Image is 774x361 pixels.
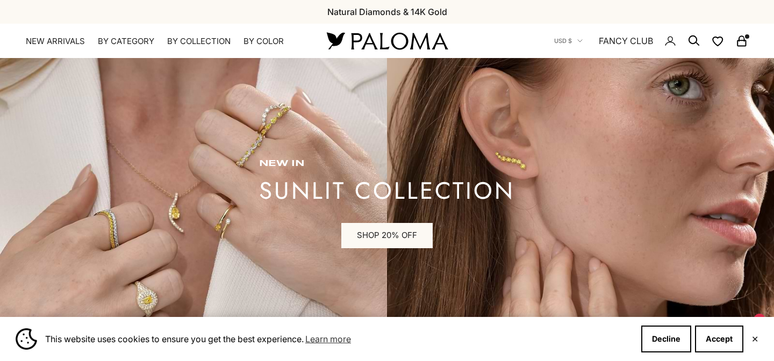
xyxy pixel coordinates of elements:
summary: By Collection [167,36,231,47]
img: Cookie banner [16,328,37,350]
button: USD $ [554,36,583,46]
button: Decline [641,326,691,352]
span: This website uses cookies to ensure you get the best experience. [45,331,633,347]
summary: By Color [243,36,284,47]
p: new in [259,158,515,169]
a: SHOP 20% OFF [341,223,433,249]
button: Accept [695,326,743,352]
nav: Primary navigation [26,36,301,47]
nav: Secondary navigation [554,24,748,58]
p: Natural Diamonds & 14K Gold [327,5,447,19]
a: NEW ARRIVALS [26,36,85,47]
a: Learn more [304,331,353,347]
summary: By Category [98,36,154,47]
p: sunlit collection [259,180,515,201]
button: Close [751,336,758,342]
span: USD $ [554,36,572,46]
a: FANCY CLUB [599,34,653,48]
